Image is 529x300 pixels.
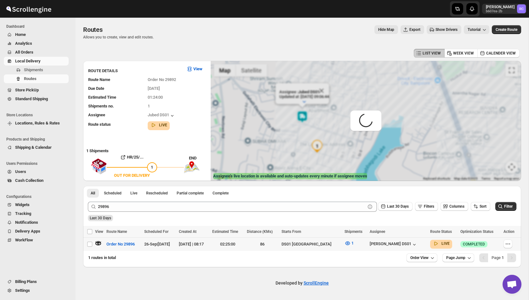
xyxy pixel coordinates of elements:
span: Complete [213,191,229,196]
button: All Orders [4,48,69,57]
div: Open chat [503,275,521,294]
b: 1 [502,255,504,260]
p: b607ea-2b [486,9,515,13]
button: Delivery Apps [4,227,69,236]
div: 86 [247,241,278,247]
span: Users Permissions [6,161,71,166]
span: Create Route [496,27,517,32]
span: Store PickUp [15,88,39,92]
span: Partial complete [177,191,204,196]
text: RC [519,7,524,11]
span: Users [15,169,26,174]
button: CALENDER VIEW [477,49,520,58]
span: Distance (KMs) [247,229,273,234]
button: Billing Plans [4,277,69,286]
span: Route Name [106,229,127,234]
button: Locations, Rules & Rates [4,119,69,128]
span: View [95,229,103,234]
span: Order No 29892 [148,77,176,82]
div: END [189,155,208,161]
span: Filters [424,204,434,209]
span: Scheduled For [144,229,168,234]
span: Billing Plans [15,279,37,284]
span: Scheduled [104,191,122,196]
button: 1 [341,238,357,248]
span: Action [503,229,515,234]
button: User menu [482,4,526,14]
span: Locations, Rules & Rates [15,121,60,125]
span: LIST VIEW [423,51,441,56]
span: Assignee [370,229,385,234]
button: Order No 29896 [103,239,139,249]
button: Widgets [4,200,69,209]
span: Home [15,32,26,37]
div: 02:25:00 [212,241,243,247]
span: WorkFlow [15,238,33,242]
span: Optimization Status [460,229,493,234]
span: Last 30 Days [387,204,409,209]
span: Filter [504,204,513,209]
span: Notifications [15,220,38,225]
button: Tracking [4,209,69,218]
button: Sort [471,202,490,211]
span: Rahul Chopra [517,4,526,13]
span: 26-Sep | [DATE] [144,242,170,246]
span: Route status [88,122,111,127]
button: HR/25/... [107,152,157,162]
a: ScrollEngine [304,280,329,286]
span: Sort [480,204,486,209]
button: Create Route [492,25,521,34]
span: Dashboard [6,24,71,29]
button: Order View [407,253,437,262]
button: Routes [4,74,69,83]
span: Products and Shipping [6,137,71,142]
span: 1 routes in total [88,255,116,260]
span: Settings [15,288,30,293]
button: Home [4,30,69,39]
span: Routes [83,26,103,33]
div: OUT FOR DELIVERY [114,172,150,179]
span: Export [409,27,420,32]
button: Settings [4,286,69,295]
button: Columns [441,202,468,211]
span: Hide Map [378,27,394,32]
button: LIST VIEW [414,49,445,58]
button: Users [4,167,69,176]
span: Assignee [88,112,105,117]
span: Order No 29896 [106,241,135,247]
span: Show Drivers [435,27,458,32]
button: Page Jump [442,253,474,262]
button: Shipping & Calendar [4,143,69,152]
p: Developed by [276,280,329,286]
span: CALENDER VIEW [486,51,516,56]
span: Store Locations [6,112,71,118]
button: Filter [495,202,516,211]
button: Analytics [4,39,69,48]
button: WEEK VIEW [444,49,478,58]
b: LIVE [441,241,450,246]
span: Last 30 Days [90,216,111,220]
input: Press enter after typing | Search Eg. Order No 29896 [98,202,366,212]
button: Cash Collection [4,176,69,185]
span: Page [492,255,504,260]
b: 1 Shipments [83,145,109,153]
span: Configurations [6,194,71,199]
img: ScrollEngine [5,1,52,17]
b: LIVE [159,123,167,127]
span: Columns [449,204,464,209]
button: Show Drivers [427,25,461,34]
button: Jubed DS01 [148,112,175,119]
div: DS01 [GEOGRAPHIC_DATA] [282,241,341,247]
button: Shipments [4,66,69,74]
span: Route Name [88,77,110,82]
img: trip_end.png [184,161,200,173]
span: 1 [148,104,150,108]
button: LIVE [433,240,450,247]
span: Shipments [24,67,43,72]
button: All routes [87,189,99,198]
span: Shipments [344,229,362,234]
span: Starts From [282,229,301,234]
p: [PERSON_NAME] [486,4,515,9]
div: [DATE] | 08:17 [179,241,208,247]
